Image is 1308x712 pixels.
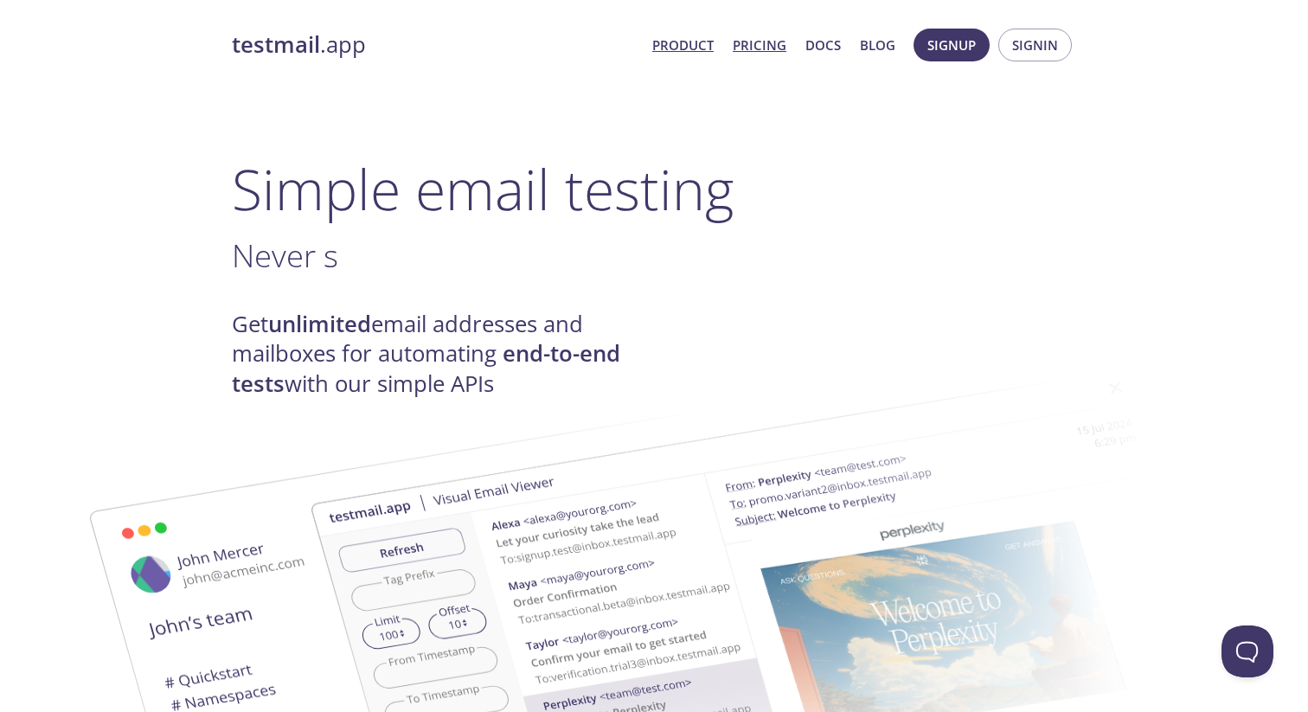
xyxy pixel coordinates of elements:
[232,234,338,277] span: Never s
[1012,34,1058,56] span: Signin
[232,29,320,60] strong: testmail
[232,156,1076,222] h1: Simple email testing
[232,310,654,399] h4: Get email addresses and mailboxes for automating with our simple APIs
[860,34,895,56] a: Blog
[1221,625,1273,677] iframe: Help Scout Beacon - Open
[733,34,786,56] a: Pricing
[652,34,714,56] a: Product
[232,338,620,398] strong: end-to-end tests
[268,309,371,339] strong: unlimited
[914,29,990,61] button: Signup
[927,34,976,56] span: Signup
[998,29,1072,61] button: Signin
[805,34,841,56] a: Docs
[232,30,638,60] a: testmail.app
